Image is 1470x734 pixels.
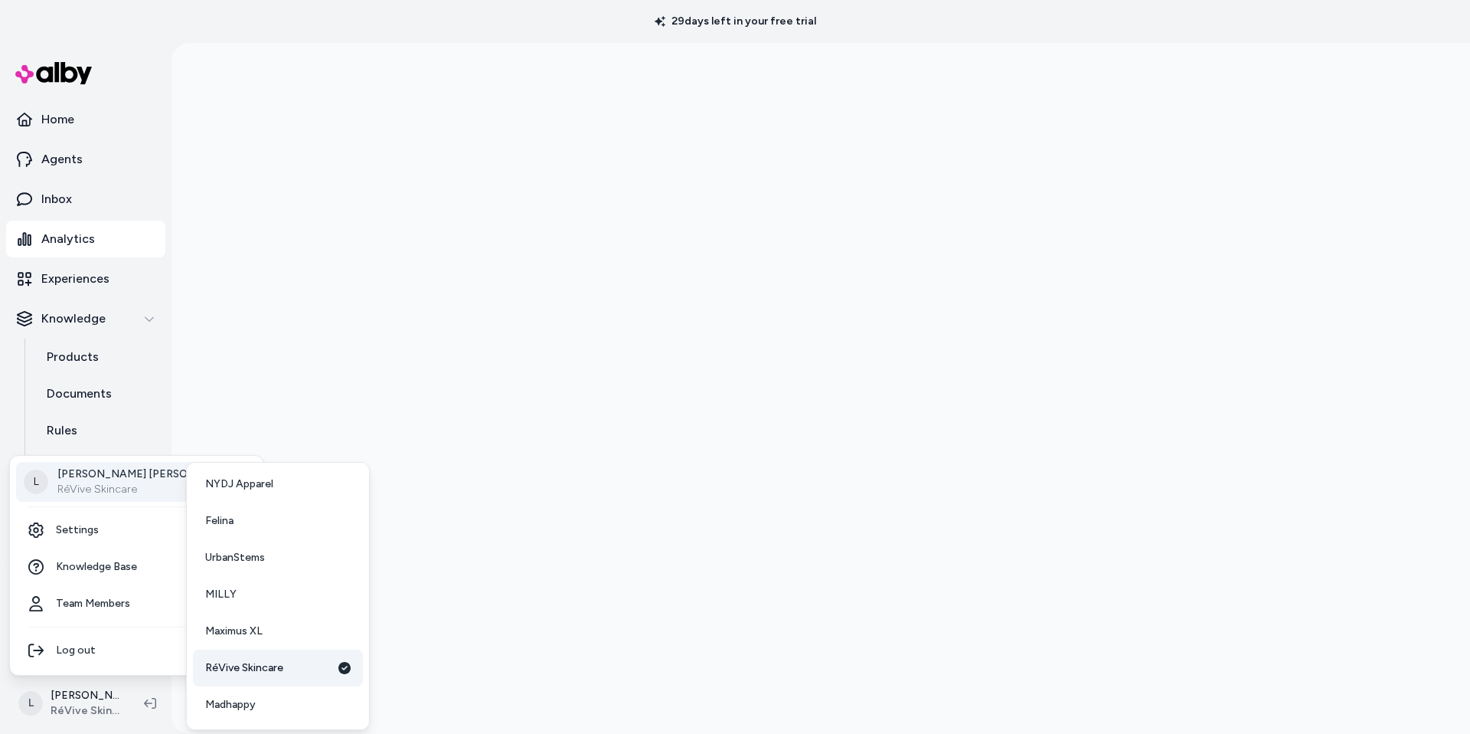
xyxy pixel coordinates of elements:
span: NYDJ Apparel [205,477,273,492]
p: RéVive Skincare [57,482,237,497]
a: Settings [16,512,257,549]
span: Madhappy [205,697,256,713]
span: L [24,470,48,494]
span: MILLY [205,587,237,602]
span: Maximus XL [205,624,263,639]
p: [PERSON_NAME] [PERSON_NAME] [57,467,237,482]
span: UrbanStems [205,550,265,565]
span: RéVive Skincare [205,660,283,676]
span: Knowledge Base [56,559,137,575]
a: Team Members [16,585,257,622]
span: Felina [205,513,234,529]
div: Log out [16,632,257,669]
